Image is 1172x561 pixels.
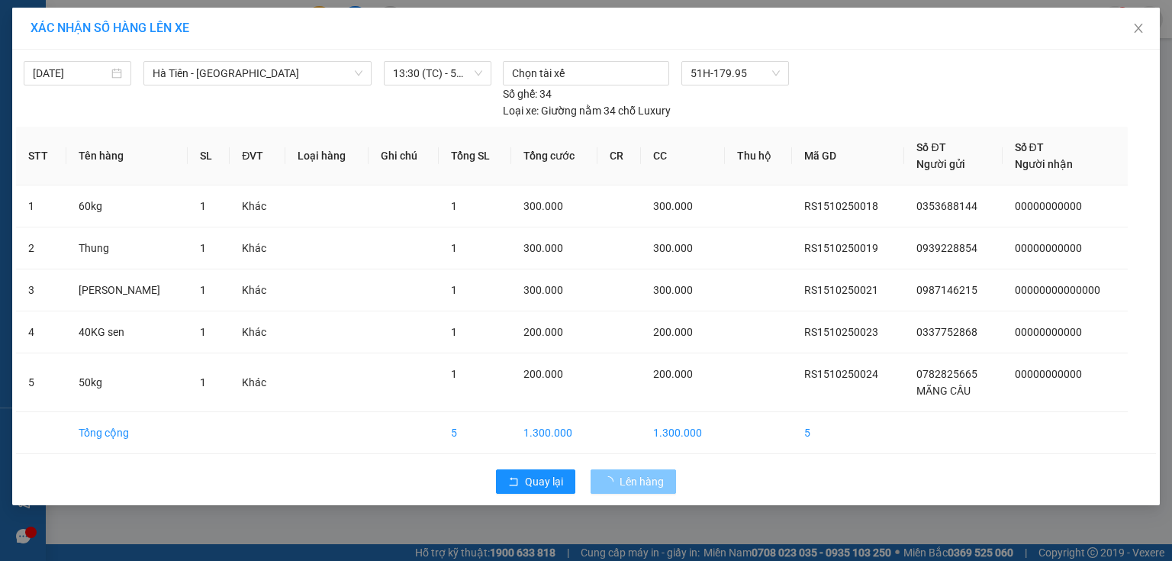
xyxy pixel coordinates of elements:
[804,242,878,254] span: RS1510250019
[200,326,206,338] span: 1
[66,227,188,269] td: Thung
[230,227,285,269] td: Khác
[31,21,189,35] span: XÁC NHẬN SỐ HÀNG LÊN XE
[916,368,977,380] span: 0782825665
[369,127,439,185] th: Ghi chú
[16,353,66,412] td: 5
[804,284,878,296] span: RS1510250021
[1015,200,1082,212] span: 00000000000
[653,368,693,380] span: 200.000
[153,62,362,85] span: Hà Tiên - Đà Nẵng
[1015,368,1082,380] span: 00000000000
[916,326,977,338] span: 0337752868
[230,185,285,227] td: Khác
[66,127,188,185] th: Tên hàng
[451,368,457,380] span: 1
[1015,284,1100,296] span: 00000000000000
[1015,158,1073,170] span: Người nhận
[916,284,977,296] span: 0987146215
[523,368,563,380] span: 200.000
[16,269,66,311] td: 3
[393,62,482,85] span: 13:30 (TC) - 51H-179.95
[653,242,693,254] span: 300.000
[641,127,725,185] th: CC
[603,476,620,487] span: loading
[916,200,977,212] span: 0353688144
[16,311,66,353] td: 4
[1015,242,1082,254] span: 00000000000
[66,412,188,454] td: Tổng cộng
[591,469,676,494] button: Lên hàng
[230,269,285,311] td: Khác
[496,469,575,494] button: rollbackQuay lại
[653,284,693,296] span: 300.000
[620,473,664,490] span: Lên hàng
[641,412,725,454] td: 1.300.000
[200,242,206,254] span: 1
[523,200,563,212] span: 300.000
[653,326,693,338] span: 200.000
[439,412,511,454] td: 5
[66,269,188,311] td: [PERSON_NAME]
[1015,141,1044,153] span: Số ĐT
[916,141,945,153] span: Số ĐT
[1117,8,1160,50] button: Close
[16,185,66,227] td: 1
[804,368,878,380] span: RS1510250024
[916,385,971,397] span: MÃNG CẦU
[916,158,965,170] span: Người gửi
[1015,326,1082,338] span: 00000000000
[451,326,457,338] span: 1
[511,412,597,454] td: 1.300.000
[725,127,792,185] th: Thu hộ
[523,242,563,254] span: 300.000
[916,242,977,254] span: 0939228854
[66,353,188,412] td: 50kg
[503,85,537,102] span: Số ghế:
[511,127,597,185] th: Tổng cước
[451,284,457,296] span: 1
[230,311,285,353] td: Khác
[66,185,188,227] td: 60kg
[451,200,457,212] span: 1
[230,127,285,185] th: ĐVT
[653,200,693,212] span: 300.000
[16,227,66,269] td: 2
[354,69,363,78] span: down
[503,102,539,119] span: Loại xe:
[230,353,285,412] td: Khác
[525,473,563,490] span: Quay lại
[16,127,66,185] th: STT
[503,85,552,102] div: 34
[523,284,563,296] span: 300.000
[451,242,457,254] span: 1
[792,412,905,454] td: 5
[597,127,641,185] th: CR
[188,127,230,185] th: SL
[285,127,369,185] th: Loại hàng
[503,102,671,119] div: Giường nằm 34 chỗ Luxury
[439,127,511,185] th: Tổng SL
[200,376,206,389] span: 1
[508,476,519,488] span: rollback
[804,326,878,338] span: RS1510250023
[792,127,905,185] th: Mã GD
[1132,22,1145,34] span: close
[523,326,563,338] span: 200.000
[33,65,108,82] input: 15/10/2025
[691,62,779,85] span: 51H-179.95
[804,200,878,212] span: RS1510250018
[200,200,206,212] span: 1
[66,311,188,353] td: 40KG sen
[200,284,206,296] span: 1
